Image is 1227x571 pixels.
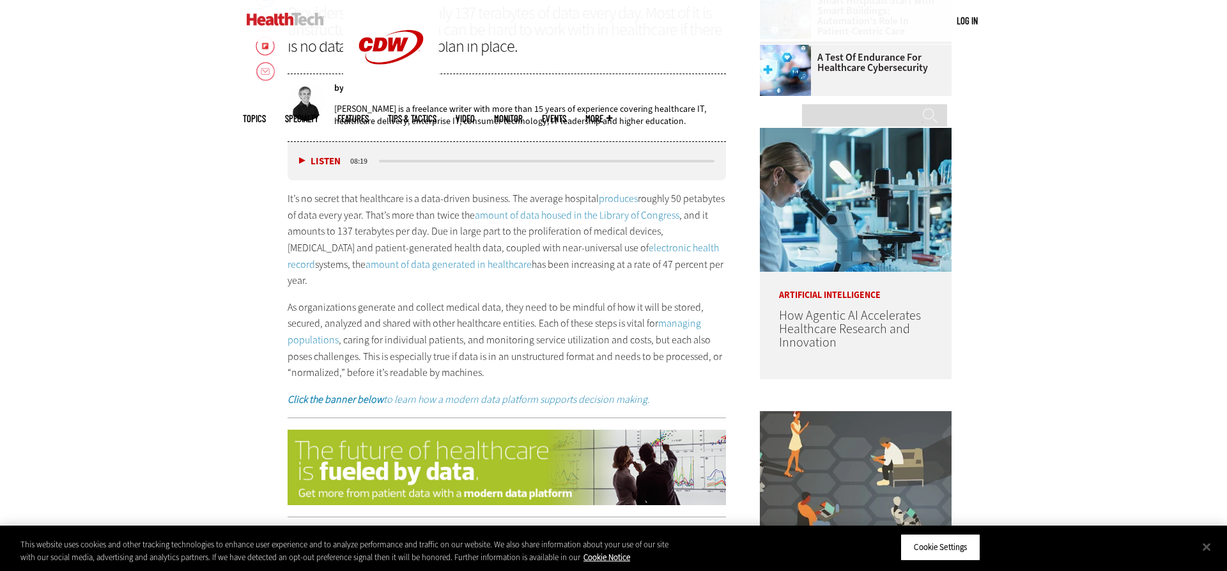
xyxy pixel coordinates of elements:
div: This website uses cookies and other tracking technologies to enhance user experience and to analy... [20,538,675,563]
span: Topics [243,114,266,123]
a: Events [542,114,566,123]
a: produces [599,192,638,205]
button: Listen [299,157,341,166]
p: It’s no secret that healthcare is a data-driven business. The average hospital roughly 50 petabyt... [288,191,726,289]
a: More information about your privacy [583,552,630,563]
button: Close [1192,533,1221,561]
a: Features [337,114,369,123]
a: Click the banner belowto learn how a modern data platform supports decision making. [288,393,650,406]
img: MDP White Paper [288,430,726,505]
span: Specialty [285,114,318,123]
em: to learn how a modern data platform supports decision making. [383,393,650,406]
a: How Agentic AI Accelerates Healthcare Research and Innovation [779,307,921,351]
img: scientist looks through microscope in lab [760,128,952,272]
p: Artificial Intelligence [760,272,952,300]
a: Log in [957,15,978,26]
a: Tips & Tactics [388,114,436,123]
a: Video [456,114,475,123]
div: duration [348,155,377,167]
div: media player [288,142,726,180]
a: electronic health record [288,241,719,271]
span: More [585,114,612,123]
a: amount of data housed in the Library of Congress [475,208,679,222]
a: MonITor [494,114,523,123]
p: As organizations generate and collect medical data, they need to be mindful of how it will be sto... [288,299,726,381]
img: Group of humans and robots accessing a network [760,411,952,555]
button: Cookie Settings [900,534,980,561]
a: amount of data generated in healthcare [366,258,532,271]
img: Home [247,13,324,26]
em: Click the banner below [288,393,383,406]
div: User menu [957,14,978,27]
a: CDW [343,84,439,98]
